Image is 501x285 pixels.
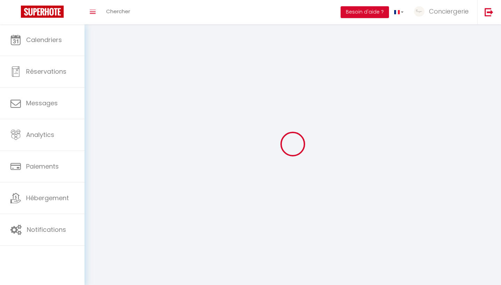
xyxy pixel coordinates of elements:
[26,162,59,171] span: Paiements
[26,67,66,76] span: Réservations
[106,8,130,15] span: Chercher
[429,7,469,16] span: Conciergerie
[26,35,62,44] span: Calendriers
[26,130,54,139] span: Analytics
[414,6,424,17] img: ...
[26,99,58,107] span: Messages
[341,6,389,18] button: Besoin d'aide ?
[6,3,26,24] button: Open LiveChat chat widget
[26,194,69,202] span: Hébergement
[485,8,493,16] img: logout
[27,225,66,234] span: Notifications
[21,6,64,18] img: Super Booking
